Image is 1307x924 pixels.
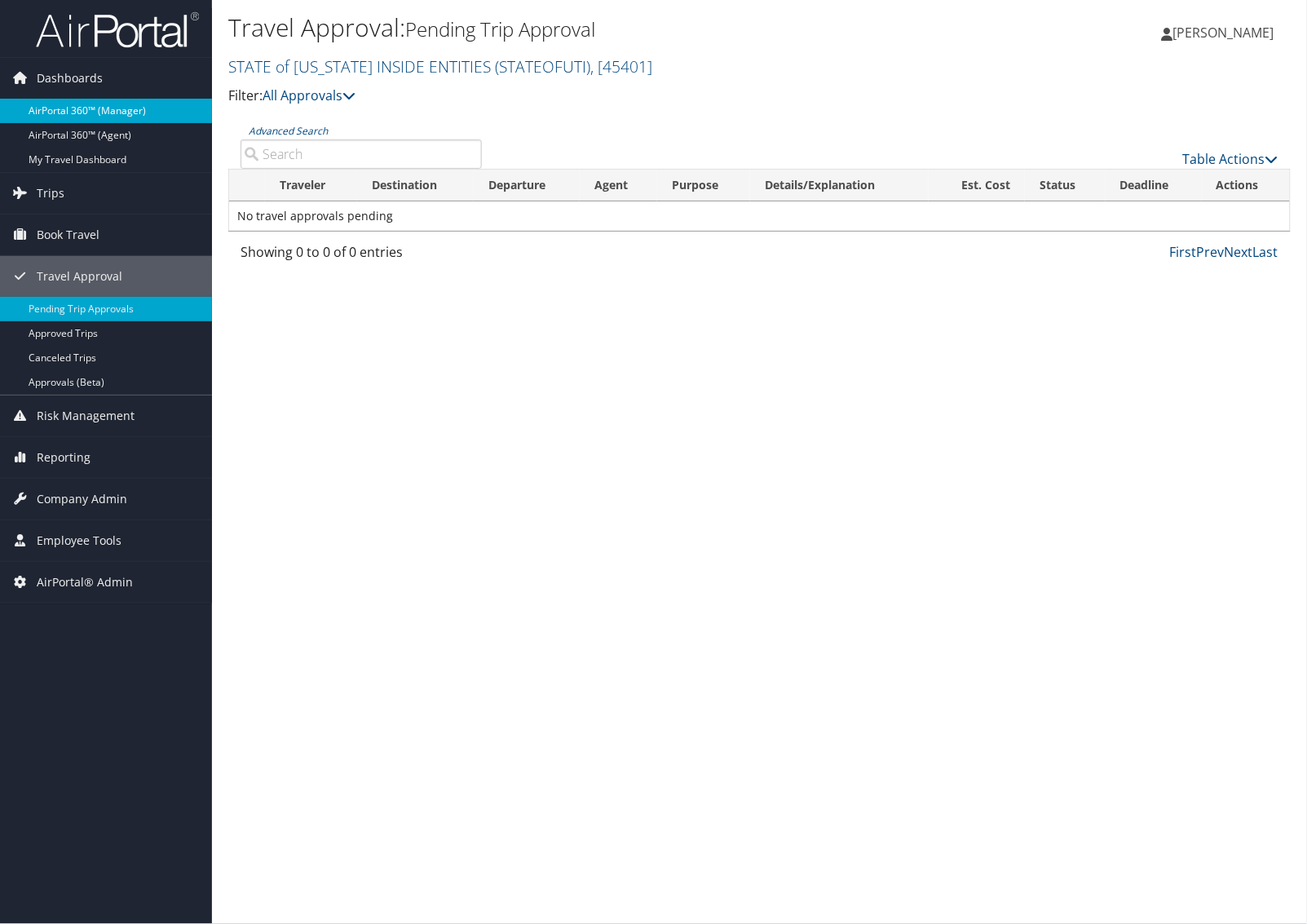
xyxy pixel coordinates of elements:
[37,173,64,214] span: Trips
[405,15,595,42] small: Pending Trip Approval
[474,170,580,201] th: Departure: activate to sort column ascending
[37,479,127,519] span: Company Admin
[1225,243,1253,261] a: Next
[228,11,937,45] h1: Travel Approval:
[263,86,355,104] a: All Approvals
[37,256,122,297] span: Travel Approval
[657,170,750,201] th: Purpose
[37,437,91,478] span: Reporting
[1162,8,1291,57] a: [PERSON_NAME]
[265,170,357,201] th: Traveler: activate to sort column ascending
[1173,24,1274,42] span: [PERSON_NAME]
[241,139,482,169] input: Advanced Search
[1170,243,1197,261] a: First
[495,55,590,77] span: ( STATEOFUTI )
[1197,243,1225,261] a: Prev
[37,520,121,561] span: Employee Tools
[580,170,657,201] th: Agent
[929,170,1025,201] th: Est. Cost: activate to sort column ascending
[1253,243,1278,261] a: Last
[1202,170,1290,201] th: Actions
[590,55,652,77] span: , [ 45401 ]
[37,562,133,603] span: AirPortal® Admin
[228,55,652,77] a: STATE of [US_STATE] INSIDE ENTITIES
[1025,170,1105,201] th: Status: activate to sort column ascending
[750,170,929,201] th: Details/Explanation
[37,396,135,436] span: Risk Management
[229,201,1290,231] td: No travel approvals pending
[37,214,99,255] span: Book Travel
[228,86,937,107] p: Filter:
[36,11,199,49] img: airportal-logo.png
[37,58,103,99] span: Dashboards
[241,242,482,270] div: Showing 0 to 0 of 0 entries
[357,170,474,201] th: Destination: activate to sort column ascending
[249,124,328,138] a: Advanced Search
[1183,150,1278,168] a: Table Actions
[1106,170,1202,201] th: Deadline: activate to sort column descending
